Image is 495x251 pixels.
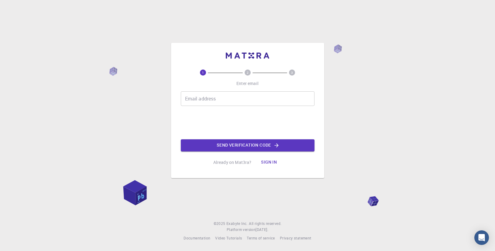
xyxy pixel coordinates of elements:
a: Privacy statement [280,235,311,241]
span: All rights reserved. [249,221,281,227]
span: Documentation [184,236,210,240]
a: Exabyte Inc. [226,221,248,227]
a: Video Tutorials [215,235,242,241]
button: Sign in [256,156,282,168]
div: Open Intercom Messenger [474,230,489,245]
span: © 2025 [214,221,226,227]
button: Send verification code [181,139,315,151]
span: Platform version [227,227,256,233]
p: Already on Mat3ra? [213,159,252,165]
p: Enter email [236,80,259,86]
span: Terms of service [247,236,275,240]
text: 3 [291,70,293,75]
text: 2 [247,70,249,75]
a: Documentation [184,235,210,241]
span: Video Tutorials [215,236,242,240]
a: [DATE]. [256,227,268,233]
a: Terms of service [247,235,275,241]
span: Privacy statement [280,236,311,240]
span: Exabyte Inc. [226,221,248,226]
text: 1 [202,70,204,75]
span: [DATE] . [256,227,268,232]
iframe: reCAPTCHA [201,111,294,134]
